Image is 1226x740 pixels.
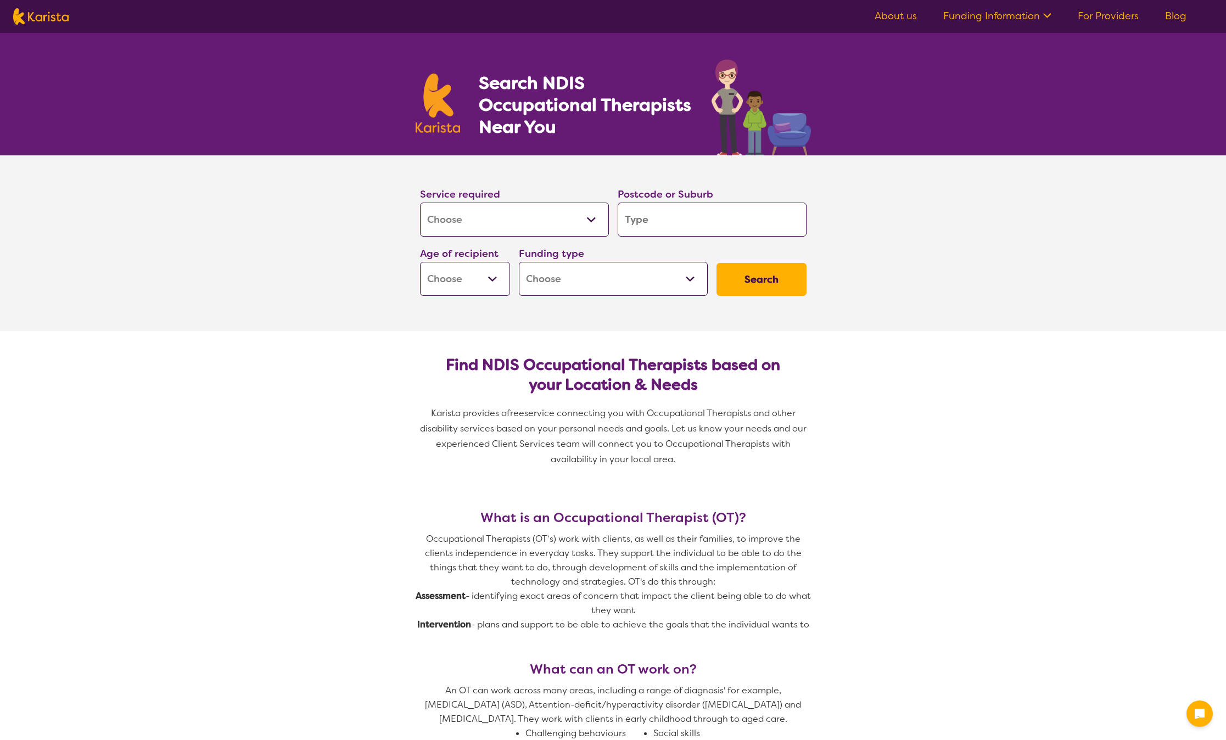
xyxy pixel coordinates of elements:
[416,683,811,726] p: An OT can work across many areas, including a range of diagnosis' for example, [MEDICAL_DATA] (AS...
[875,9,917,23] a: About us
[519,247,584,260] label: Funding type
[1165,9,1186,23] a: Blog
[420,247,499,260] label: Age of recipient
[420,407,809,465] span: service connecting you with Occupational Therapists and other disability services based on your p...
[716,263,807,296] button: Search
[420,188,500,201] label: Service required
[618,188,713,201] label: Postcode or Suburb
[431,407,507,419] span: Karista provides a
[416,661,811,677] h3: What can an OT work on?
[416,74,461,133] img: Karista logo
[712,59,811,155] img: occupational-therapy
[13,8,69,25] img: Karista logo
[479,72,692,138] h1: Search NDIS Occupational Therapists Near You
[507,407,524,419] span: free
[416,589,811,618] p: - identifying exact areas of concern that impact the client being able to do what they want
[416,590,466,602] strong: Assessment
[1078,9,1139,23] a: For Providers
[416,618,811,632] p: - plans and support to be able to achieve the goals that the individual wants to
[417,619,471,630] strong: Intervention
[943,9,1051,23] a: Funding Information
[416,532,811,589] p: Occupational Therapists (OT’s) work with clients, as well as their families, to improve the clien...
[429,355,798,395] h2: Find NDIS Occupational Therapists based on your Location & Needs
[416,510,811,525] h3: What is an Occupational Therapist (OT)?
[618,203,807,237] input: Type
